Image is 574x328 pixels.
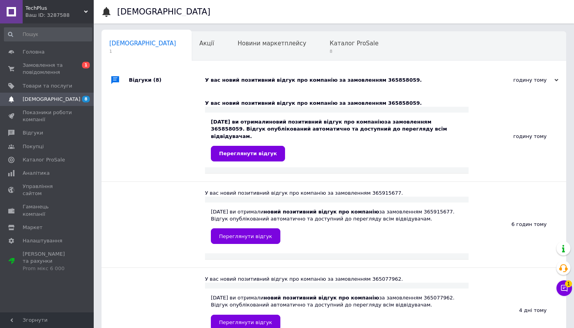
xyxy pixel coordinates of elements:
[23,170,50,177] span: Аналітика
[23,265,72,272] div: Prom мікс 6 000
[237,40,306,47] span: Новини маркетплейсу
[129,68,205,92] div: Відгуки
[109,48,176,54] span: 1
[205,190,469,197] div: У вас новий позитивний відгук про компанію за замовленням 365915677.
[23,129,43,136] span: Відгуки
[23,251,72,272] span: [PERSON_NAME] та рахунки
[219,233,272,239] span: Переглянути відгук
[565,280,572,287] span: 1
[23,96,80,103] span: [DEMOGRAPHIC_DATA]
[219,151,277,156] span: Переглянути відгук
[23,109,72,123] span: Показники роботи компанії
[23,237,62,244] span: Налаштування
[23,203,72,217] span: Гаманець компанії
[556,280,572,296] button: Чат з покупцем1
[211,118,463,161] div: [DATE] ви отримали за замовленням 365858059. Відгук опублікований автоматично та доступний до пер...
[480,77,558,84] div: годину тому
[211,228,280,244] a: Переглянути відгук
[205,100,469,107] div: У вас новий позитивний відгук про компанію за замовленням 365858059.
[330,40,378,47] span: Каталог ProSale
[219,319,272,325] span: Переглянути відгук
[23,82,72,90] span: Товари та послуги
[469,182,566,267] div: 6 годин тому
[25,5,84,12] span: TechPlus
[264,295,379,301] b: новий позитивний відгук про компанію
[23,143,44,150] span: Покупці
[211,146,285,161] a: Переглянути відгук
[23,183,72,197] span: Управління сайтом
[264,209,379,215] b: новий позитивний відгук про компанію
[211,208,463,244] div: [DATE] ви отримали за замовленням 365915677. Відгук опублікований автоматично та доступний до пер...
[23,62,72,76] span: Замовлення та повідомлення
[23,156,65,163] span: Каталог ProSale
[82,62,90,68] span: 1
[205,276,469,283] div: У вас новий позитивний відгук про компанію за замовленням 365077962.
[4,27,92,41] input: Пошук
[269,119,385,125] b: новий позитивний відгук про компанію
[153,77,162,83] span: (8)
[23,224,43,231] span: Маркет
[205,77,480,84] div: У вас новий позитивний відгук про компанію за замовленням 365858059.
[330,48,378,54] span: 8
[25,12,94,19] div: Ваш ID: 3287588
[200,40,214,47] span: Акції
[23,48,45,56] span: Головна
[469,92,566,181] div: годину тому
[117,7,210,16] h1: [DEMOGRAPHIC_DATA]
[82,96,90,102] span: 8
[109,40,176,47] span: [DEMOGRAPHIC_DATA]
